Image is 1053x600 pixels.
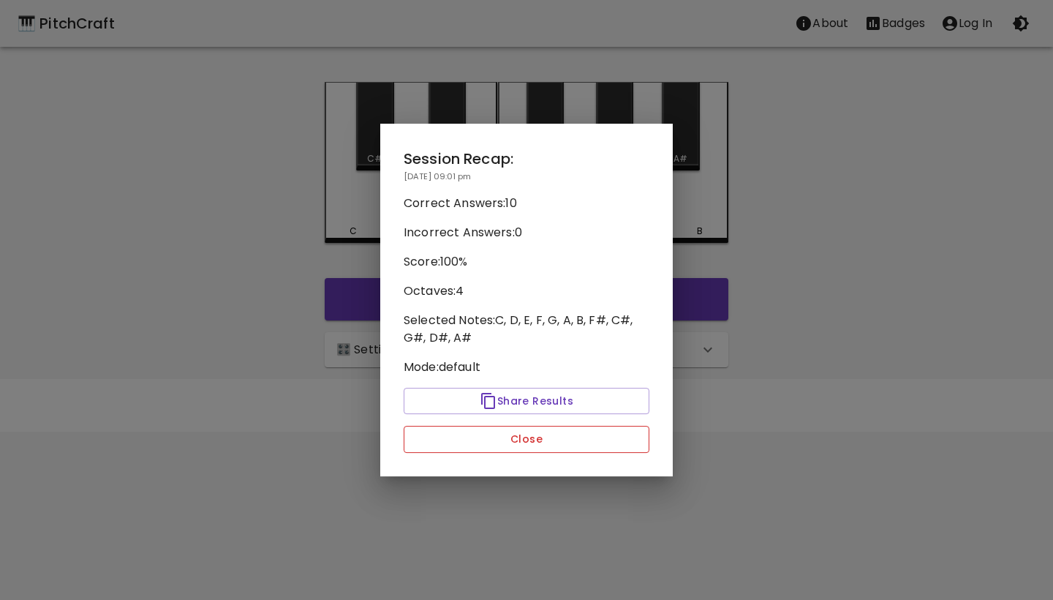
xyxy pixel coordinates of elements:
p: Mode: default [404,359,649,376]
button: Share Results [404,388,649,415]
p: Score: 100 % [404,253,649,271]
p: Incorrect Answers: 0 [404,224,649,241]
h2: Session Recap: [404,147,649,170]
p: Correct Answers: 10 [404,195,649,212]
p: Octaves: 4 [404,282,649,300]
p: [DATE] 09:01 pm [404,170,649,183]
p: Selected Notes: C, D, E, F, G, A, B, F#, C#, G#, D#, A# [404,312,649,347]
button: Close [404,426,649,453]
